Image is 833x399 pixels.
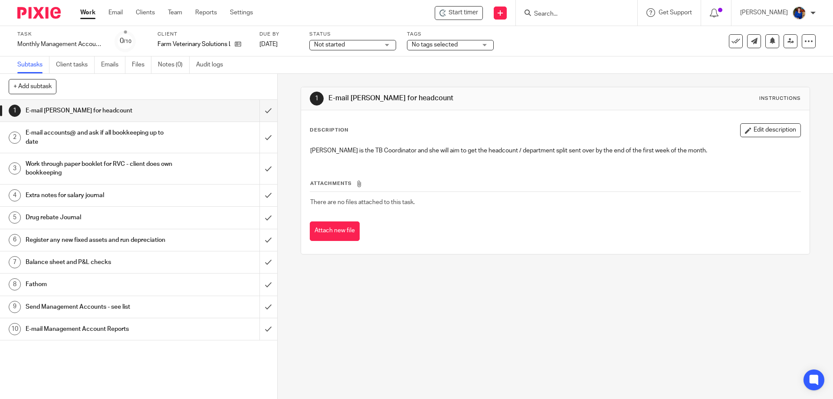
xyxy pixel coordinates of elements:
h1: E-mail [PERSON_NAME] for headcount [328,94,574,103]
span: Not started [314,42,345,48]
a: Files [132,56,151,73]
small: /10 [124,39,131,44]
label: Due by [259,31,298,38]
p: Farm Veterinary Solutions Ltd [157,40,230,49]
label: Status [309,31,396,38]
h1: E-mail accounts@ and ask if all bookkeeping up to date [26,126,176,148]
h1: Register any new fixed assets and run depreciation [26,234,176,247]
div: 0 [120,36,131,46]
a: Client tasks [56,56,95,73]
a: Settings [230,8,253,17]
a: Reports [195,8,217,17]
div: 5 [9,211,21,224]
a: Team [168,8,182,17]
p: [PERSON_NAME] is the TB Coordinator and she will aim to get the headcount / department split sent... [310,146,800,155]
span: Attachments [310,181,352,186]
a: Subtasks [17,56,49,73]
h1: Fathom [26,278,176,291]
span: No tags selected [412,42,458,48]
button: Edit description [740,123,801,137]
button: Attach new file [310,221,360,241]
span: [DATE] [259,41,278,47]
label: Client [157,31,249,38]
h1: E-mail Management Account Reports [26,323,176,336]
div: Instructions [759,95,801,102]
a: Clients [136,8,155,17]
p: [PERSON_NAME] [740,8,788,17]
h1: E-mail [PERSON_NAME] for headcount [26,104,176,117]
a: Emails [101,56,125,73]
div: 10 [9,323,21,335]
div: 4 [9,189,21,201]
label: Task [17,31,104,38]
button: + Add subtask [9,79,56,94]
div: Monthly Management Accounts - Farm Vets [17,40,104,49]
div: Farm Veterinary Solutions Ltd - Monthly Management Accounts - Farm Vets [435,6,483,20]
a: Work [80,8,95,17]
div: 2 [9,132,21,144]
span: Get Support [659,10,692,16]
div: 1 [310,92,324,106]
div: 8 [9,278,21,290]
div: 1 [9,105,21,117]
span: Start timer [449,8,478,17]
h1: Work through paper booklet for RVC - client does own bookkeeping [26,158,176,180]
h1: Send Management Accounts - see list [26,300,176,313]
div: 7 [9,256,21,268]
h1: Drug rebate Journal [26,211,176,224]
img: Pixie [17,7,61,19]
div: 3 [9,162,21,175]
a: Email [108,8,123,17]
img: Nicole.jpeg [792,6,806,20]
h1: Extra notes for salary journal [26,189,176,202]
p: Description [310,127,348,134]
div: 6 [9,234,21,246]
div: 9 [9,301,21,313]
h1: Balance sheet and P&L checks [26,256,176,269]
span: There are no files attached to this task. [310,199,415,205]
label: Tags [407,31,494,38]
a: Notes (0) [158,56,190,73]
input: Search [533,10,611,18]
a: Audit logs [196,56,230,73]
